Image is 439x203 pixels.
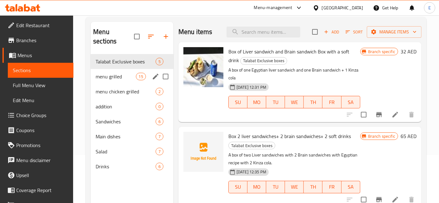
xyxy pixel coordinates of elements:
span: 7 [156,149,163,155]
span: Drinks [96,163,156,170]
a: Sections [8,63,73,78]
a: Coupons [2,123,73,138]
span: addition [96,103,156,110]
button: WE [285,181,304,193]
a: Choice Groups [2,108,73,123]
span: MO [250,98,264,107]
button: TH [304,181,322,193]
span: Edit Restaurant [16,22,68,29]
span: MO [250,182,264,191]
span: menu chicken grilled [96,88,156,95]
span: TH [306,98,320,107]
img: Box of Liver sandwich and Brain sandwich Box with a soft drink [183,47,223,87]
button: Add [322,27,342,37]
div: [GEOGRAPHIC_DATA] [322,4,363,11]
span: Select all sections [130,30,143,43]
span: Upsell [16,171,68,179]
span: Menu disclaimer [16,156,68,164]
p: A box of one Egyptian liver sandwich and one Brain sandwich + 1 Kinza cola [228,66,360,82]
h6: 32 AED [401,47,417,56]
button: TU [266,181,285,193]
span: Main dishes [96,133,156,140]
span: Sandwiches [96,118,156,125]
a: Upsell [2,168,73,183]
a: Edit menu item [392,111,399,118]
button: SU [228,96,247,108]
span: TU [269,98,282,107]
div: items [156,103,163,110]
span: SA [344,182,358,191]
span: 5 [156,59,163,65]
button: delete [404,107,419,122]
button: SA [342,96,360,108]
a: Promotions [2,138,73,153]
span: Box of Liver sandwich and Brain sandwich Box with a soft drink [228,47,349,65]
div: items [156,133,163,140]
span: Sort items [342,27,367,37]
h2: Menu sections [93,27,134,46]
button: SU [228,181,247,193]
span: SU [231,98,245,107]
span: Menus [17,52,68,59]
div: menu chicken grilled2 [91,84,173,99]
span: menu grilled [96,73,136,80]
h6: 65 AED [401,132,417,141]
div: Drinks6 [91,159,173,174]
div: items [136,73,146,80]
span: Add [323,28,340,36]
input: search [227,27,300,37]
span: TH [306,182,320,191]
span: 6 [156,164,163,170]
a: Full Menu View [8,78,73,93]
span: Branch specific [366,133,398,139]
button: Branch-specific-item [372,107,387,122]
span: Branch specific [366,49,398,55]
span: Promotions [16,141,68,149]
div: Sandwiches6 [91,114,173,129]
span: 7 [156,134,163,140]
span: Talabat Exclusive boxes [229,142,275,149]
img: Box 2 liver sandwiches+ 2 brain sandwiches+ 2 soft drinks [183,132,223,172]
a: Edit Menu [8,93,73,108]
span: 2 [156,89,163,95]
div: Main dishes7 [91,129,173,144]
button: Sort [344,27,364,37]
div: items [156,118,163,125]
a: Menu disclaimer [2,153,73,168]
div: Salad7 [91,144,173,159]
button: edit [151,72,160,81]
div: items [156,163,163,170]
span: Coverage Report [16,186,68,194]
span: Manage items [372,28,417,36]
h2: Menu items [178,27,212,37]
span: Coupons [16,126,68,134]
button: MO [247,181,266,193]
div: menu grilled15edit [91,69,173,84]
span: Full Menu View [13,82,68,89]
button: FR [322,96,341,108]
a: Menus [2,48,73,63]
div: Menu-management [254,4,292,12]
span: Select section [308,25,322,38]
p: A box of two Liver sandwiches with 2 Brain sandwiches with Egyptian recipe with 2 Kinza cola. [228,151,360,167]
div: items [156,148,163,155]
span: Branches [16,37,68,44]
div: addition0 [91,99,173,114]
button: TH [304,96,322,108]
span: FR [325,182,339,191]
span: Salad [96,148,156,155]
span: [DATE] 12:31 PM [234,84,269,90]
span: Sections [13,67,68,74]
span: Select to update [357,108,370,121]
div: items [156,58,163,65]
nav: Menu sections [91,52,173,176]
span: Sort [346,28,363,36]
span: 6 [156,119,163,125]
span: 15 [136,74,146,80]
span: TU [269,182,282,191]
button: FR [322,181,341,193]
a: Branches [2,33,73,48]
div: Talabat Exclusive boxes [240,57,287,65]
a: Edit Restaurant [2,18,73,33]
